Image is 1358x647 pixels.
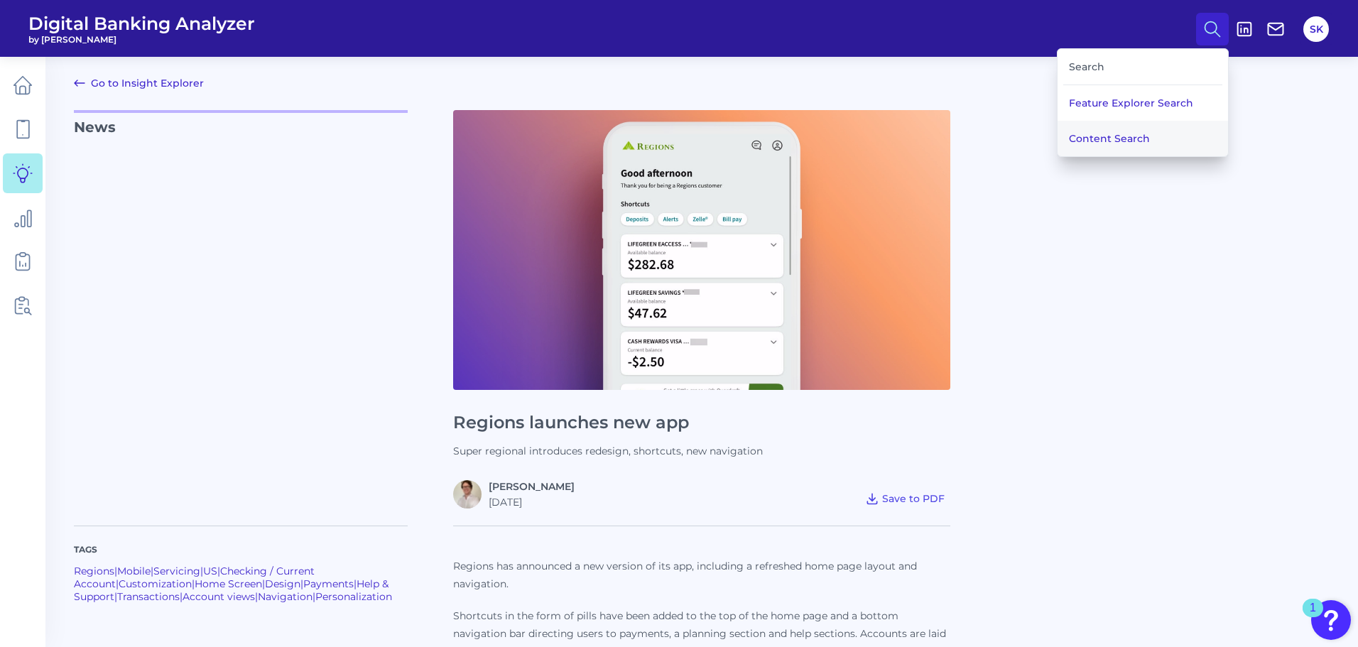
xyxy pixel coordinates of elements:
[265,577,300,590] a: Design
[315,590,392,603] a: Personalization
[1058,85,1228,121] button: Feature Explorer Search
[303,577,354,590] a: Payments
[882,492,945,505] span: Save to PDF
[119,577,192,590] a: Customization
[200,565,203,577] span: |
[183,590,255,603] a: Account views
[153,565,200,577] a: Servicing
[453,480,482,509] img: MIchael McCaw
[453,558,950,593] p: Regions has announced a new version of its app, including a refreshed home page layout and naviga...
[1063,49,1222,85] div: Search
[180,590,183,603] span: |
[258,590,313,603] a: Navigation
[114,565,117,577] span: |
[28,34,255,45] span: by [PERSON_NAME]
[1303,16,1329,42] button: SK
[313,590,315,603] span: |
[1311,600,1351,640] button: Open Resource Center, 1 new notification
[192,577,195,590] span: |
[74,577,389,603] a: Help & Support
[74,565,315,590] a: Checking / Current Account
[489,496,575,509] div: [DATE]
[1058,121,1228,156] button: Content Search
[453,445,950,457] p: Super regional introduces redesign, shortcuts, new navigation
[859,489,950,509] button: Save to PDF
[300,577,303,590] span: |
[74,110,408,509] p: News
[117,590,180,603] a: Transactions
[453,110,950,390] img: News - Phone (29).png
[195,577,262,590] a: Home Screen
[217,565,220,577] span: |
[74,565,114,577] a: Regions
[453,413,950,433] h1: Regions launches new app
[1310,608,1316,626] div: 1
[28,13,255,34] span: Digital Banking Analyzer
[354,577,357,590] span: |
[262,577,265,590] span: |
[74,75,204,92] a: Go to Insight Explorer
[151,565,153,577] span: |
[74,543,408,556] p: Tags
[116,577,119,590] span: |
[203,565,217,577] a: US
[489,480,575,493] a: [PERSON_NAME]
[114,590,117,603] span: |
[117,565,151,577] a: Mobile
[255,590,258,603] span: |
